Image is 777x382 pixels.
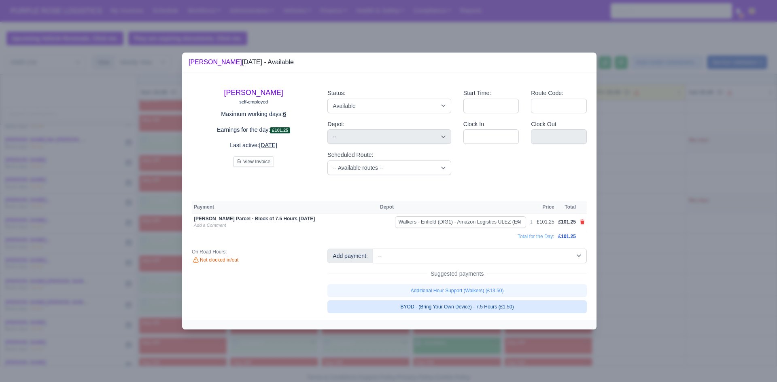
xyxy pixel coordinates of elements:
p: Last active: [192,141,315,150]
iframe: Chat Widget [737,343,777,382]
div: [DATE] - Available [189,57,294,67]
th: Total [556,201,578,213]
label: Scheduled Route: [327,150,373,160]
a: [PERSON_NAME] [189,59,242,65]
div: [PERSON_NAME] Parcel - Block of 7.5 Hours [DATE] [194,215,376,222]
div: Add payment: [327,249,373,263]
a: BYOD - (Bring Your Own Device) - 7.5 Hours (£1.50) [327,300,587,313]
a: [PERSON_NAME] [224,89,283,97]
label: Start Time: [463,89,491,98]
label: Clock In [463,120,484,129]
span: £101.25 [270,127,290,133]
span: Suggested payments [427,270,487,278]
td: £101.25 [535,213,556,231]
p: Maximum working days: [192,110,315,119]
label: Route Code: [531,89,563,98]
div: 1 [530,219,533,226]
button: View Invoice [233,156,274,167]
u: [DATE] [259,142,277,148]
label: Status: [327,89,345,98]
th: Payment [192,201,378,213]
a: Add a Comment [194,223,226,228]
th: Depot [378,201,528,213]
a: Additional Hour Support (Walkers) (£13.50) [327,284,587,297]
label: Depot: [327,120,344,129]
p: Earnings for the day: [192,125,315,135]
span: Total for the Day: [518,234,554,239]
label: Clock Out [531,120,556,129]
th: Price [535,201,556,213]
div: Not clocked in/out [192,257,315,264]
u: 6 [283,111,286,117]
small: self-employed [239,99,268,104]
div: On Road Hours: [192,249,315,255]
span: £101.25 [558,219,576,225]
span: £101.25 [558,234,576,239]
